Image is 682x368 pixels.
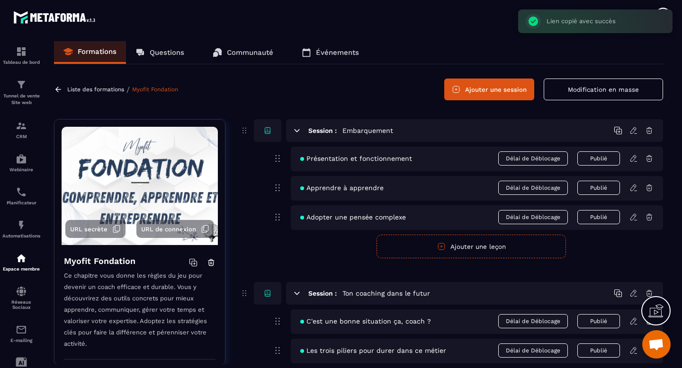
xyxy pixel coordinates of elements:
[2,338,40,343] p: E-mailing
[2,200,40,205] p: Planificateur
[2,39,40,72] a: formationformationTableau de bord
[577,343,620,358] button: Publié
[2,317,40,350] a: emailemailE-mailing
[16,253,27,264] img: automations
[2,245,40,279] a: automationsautomationsEspace membre
[577,181,620,195] button: Publié
[316,48,359,57] p: Événements
[498,210,568,224] span: Délai de Déblocage
[498,181,568,195] span: Délai de Déblocage
[132,86,178,93] a: Myofit Fondation
[16,46,27,57] img: formation
[65,220,126,238] button: URL secrète
[577,151,620,166] button: Publié
[2,113,40,146] a: formationformationCRM
[498,343,568,358] span: Délai de Déblocage
[300,184,384,192] span: Apprendre à apprendre
[78,47,117,56] p: Formations
[2,179,40,212] a: schedulerschedulerPlanificateur
[67,86,124,93] a: Liste des formations
[300,213,406,221] span: Adopter une pensée complexe
[2,134,40,139] p: CRM
[126,85,130,94] span: /
[141,226,196,233] span: URL de connexion
[300,317,431,325] span: C'est une bonne situation ça, coach ?
[16,286,27,297] img: social-network
[54,41,126,64] a: Formations
[577,314,620,328] button: Publié
[16,324,27,335] img: email
[2,72,40,113] a: formationformationTunnel de vente Site web
[2,299,40,310] p: Réseaux Sociaux
[13,9,99,26] img: logo
[292,41,368,64] a: Événements
[227,48,273,57] p: Communauté
[444,79,534,100] button: Ajouter une session
[64,270,215,359] p: Ce chapitre vous donne les règles du jeu pour devenir un coach efficace et durable. Vous y découv...
[16,79,27,90] img: formation
[2,233,40,238] p: Automatisations
[2,93,40,106] p: Tunnel de vente Site web
[577,210,620,224] button: Publié
[498,151,568,166] span: Délai de Déblocage
[126,41,194,64] a: Questions
[64,254,135,268] h4: Myofit Fondation
[2,146,40,179] a: automationsautomationsWebinaire
[642,330,671,359] div: Ouvrir le chat
[498,314,568,328] span: Délai de Déblocage
[342,126,393,135] h5: Embarquement
[2,167,40,172] p: Webinaire
[300,347,446,354] span: Les trois piliers pour durer dans ce métier
[544,79,663,100] button: Modification en masse
[2,266,40,272] p: Espace membre
[2,212,40,245] a: automationsautomationsAutomatisations
[308,127,337,134] h6: Session :
[308,289,337,297] h6: Session :
[16,186,27,198] img: scheduler
[377,235,566,258] button: Ajouter une leçon
[203,41,283,64] a: Communauté
[2,60,40,65] p: Tableau de bord
[136,220,214,238] button: URL de connexion
[70,226,108,233] span: URL secrète
[150,48,184,57] p: Questions
[16,120,27,131] img: formation
[62,127,218,245] img: background
[300,155,412,162] span: Présentation et fonctionnement
[16,153,27,165] img: automations
[16,219,27,231] img: automations
[2,279,40,317] a: social-networksocial-networkRéseaux Sociaux
[342,289,430,298] h5: Ton coaching dans le futur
